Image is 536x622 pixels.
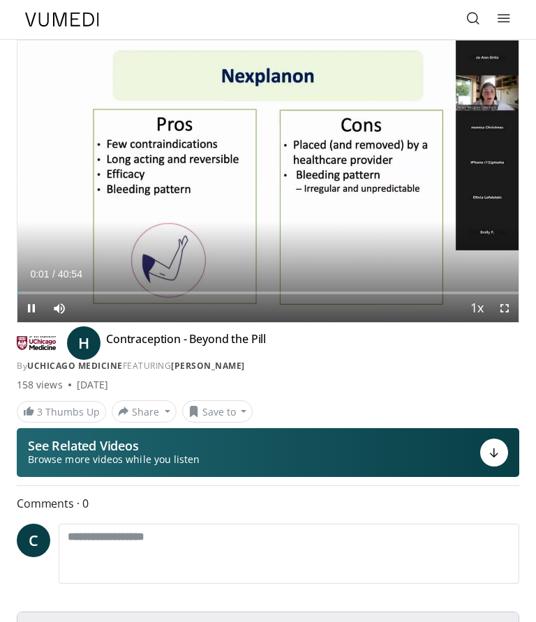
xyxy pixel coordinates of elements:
a: 3 Thumbs Up [17,401,106,423]
a: UChicago Medicine [27,360,123,372]
button: Mute [45,294,73,322]
span: Comments 0 [17,494,519,513]
button: Fullscreen [491,294,519,322]
h4: Contraception - Beyond the Pill [106,332,266,354]
p: See Related Videos [28,439,200,453]
span: 3 [37,405,43,418]
div: By FEATURING [17,360,519,372]
button: Share [112,400,177,423]
a: C [17,524,50,557]
span: Browse more videos while you listen [28,453,200,466]
div: Progress Bar [17,291,519,294]
span: / [52,268,55,280]
a: H [67,326,100,360]
img: VuMedi Logo [25,13,99,26]
button: Playback Rate [463,294,491,322]
button: Save to [182,400,253,423]
span: 40:54 [58,268,82,280]
div: [DATE] [77,378,108,392]
button: Pause [17,294,45,322]
button: See Related Videos Browse more videos while you listen [17,428,519,477]
video-js: Video Player [17,40,519,322]
img: UChicago Medicine [17,332,56,354]
a: [PERSON_NAME] [171,360,245,372]
span: 158 views [17,378,63,392]
span: 0:01 [30,268,49,280]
